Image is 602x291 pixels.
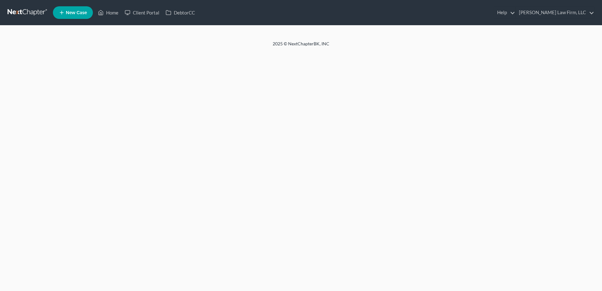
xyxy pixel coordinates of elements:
[122,7,162,18] a: Client Portal
[53,6,93,19] new-legal-case-button: New Case
[494,7,515,18] a: Help
[95,7,122,18] a: Home
[122,41,480,52] div: 2025 © NextChapterBK, INC
[162,7,198,18] a: DebtorCC
[516,7,594,18] a: [PERSON_NAME] Law Firm, LLC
